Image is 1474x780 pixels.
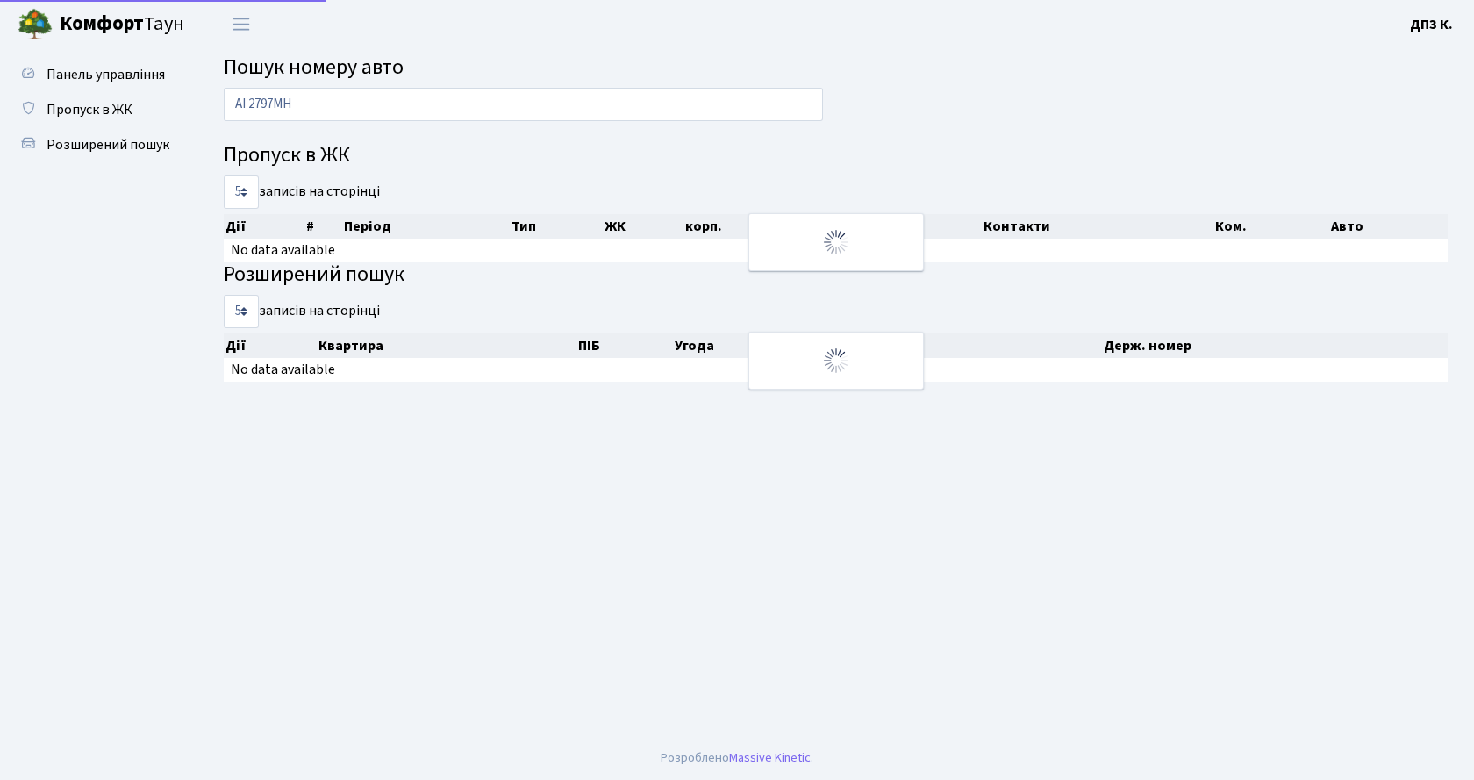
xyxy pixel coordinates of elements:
[603,214,683,239] th: ЖК
[224,239,1448,262] td: No data available
[1213,214,1329,239] th: Ком.
[835,333,1101,358] th: Контакти
[317,333,576,358] th: Квартира
[47,65,165,84] span: Панель управління
[1329,214,1448,239] th: Авто
[18,7,53,42] img: logo.png
[219,10,263,39] button: Переключити навігацію
[1102,333,1448,358] th: Держ. номер
[898,214,982,239] th: ПІБ
[224,358,1448,382] td: No data available
[673,333,836,358] th: Угода
[224,295,380,328] label: записів на сторінці
[224,143,1448,168] h4: Пропуск в ЖК
[1410,15,1453,34] b: ДП3 К.
[47,135,169,154] span: Розширений пошук
[822,347,850,375] img: Обробка...
[224,333,317,358] th: Дії
[224,52,404,82] span: Пошук номеру авто
[9,92,184,127] a: Пропуск в ЖК
[224,88,823,121] input: Пошук
[47,100,132,119] span: Пропуск в ЖК
[304,214,342,239] th: #
[822,228,850,256] img: Обробка...
[224,295,259,328] select: записів на сторінці
[576,333,673,358] th: ПІБ
[982,214,1213,239] th: Контакти
[1410,14,1453,35] a: ДП3 К.
[510,214,603,239] th: Тип
[224,175,259,209] select: записів на сторінці
[729,748,811,767] a: Massive Kinetic
[9,57,184,92] a: Панель управління
[661,748,813,768] div: Розроблено .
[60,10,184,39] span: Таун
[224,175,380,209] label: записів на сторінці
[224,262,1448,288] h4: Розширений пошук
[224,214,304,239] th: Дії
[9,127,184,162] a: Розширений пошук
[683,214,817,239] th: корп.
[60,10,144,38] b: Комфорт
[342,214,510,239] th: Період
